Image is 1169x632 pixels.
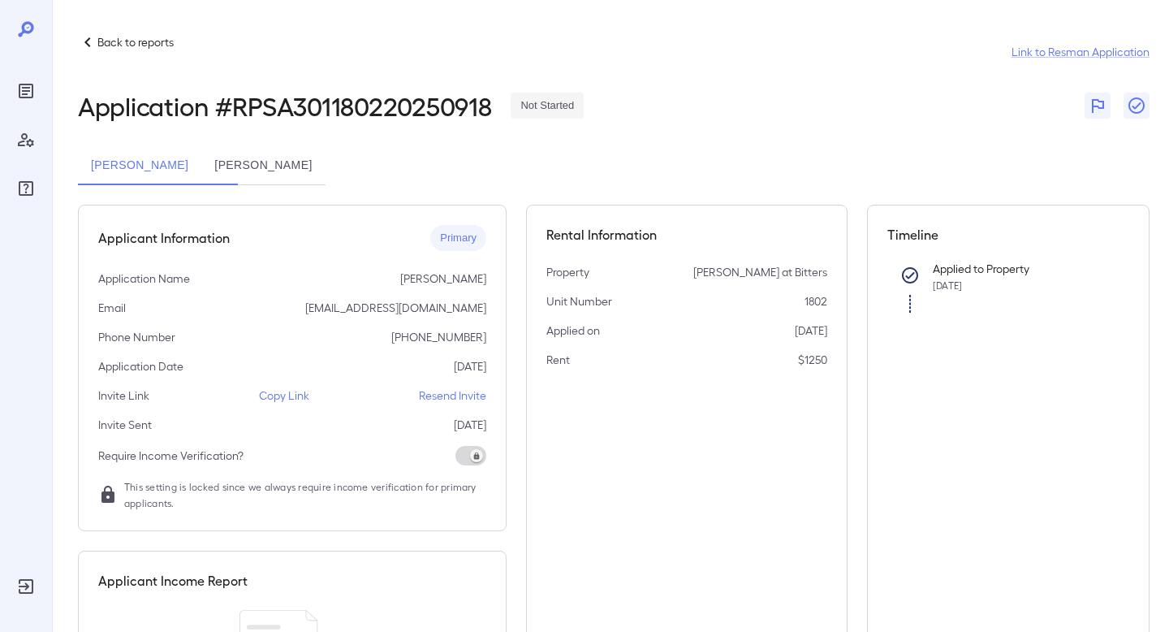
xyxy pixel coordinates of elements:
p: Application Date [98,358,183,374]
h5: Rental Information [546,225,827,245]
span: Not Started [511,98,584,114]
p: Invite Sent [98,417,152,433]
div: Reports [13,78,39,104]
p: [PHONE_NUMBER] [391,329,486,345]
p: $1250 [798,352,827,368]
h5: Applicant Information [98,228,230,248]
a: Link to Resman Application [1012,44,1150,60]
p: [DATE] [454,417,486,433]
p: Phone Number [98,329,175,345]
p: Applied on [546,322,600,339]
p: [PERSON_NAME] at Bitters [693,264,827,280]
p: [DATE] [795,322,827,339]
span: Primary [430,231,486,246]
p: Rent [546,352,570,368]
p: Back to reports [97,34,174,50]
h2: Application # RPSA301180220250918 [78,91,491,120]
div: FAQ [13,175,39,201]
p: Invite Link [98,387,149,404]
p: [DATE] [454,358,486,374]
button: Flag Report [1085,93,1111,119]
button: Close Report [1124,93,1150,119]
p: Email [98,300,126,316]
span: [DATE] [933,279,962,291]
p: Property [546,264,589,280]
span: This setting is locked since we always require income verification for primary applicants. [124,478,486,511]
button: [PERSON_NAME] [78,146,201,185]
p: Application Name [98,271,190,287]
p: Require Income Verification? [98,448,244,464]
p: 1802 [804,293,827,310]
div: Manage Users [13,127,39,153]
div: Log Out [13,574,39,600]
p: [EMAIL_ADDRESS][DOMAIN_NAME] [305,300,486,316]
h5: Applicant Income Report [98,571,248,591]
h5: Timeline [887,225,1129,245]
p: Copy Link [259,387,309,404]
p: [PERSON_NAME] [400,271,486,287]
p: Unit Number [546,293,612,310]
p: Applied to Property [933,261,1103,277]
button: [PERSON_NAME] [201,146,325,185]
p: Resend Invite [419,387,486,404]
